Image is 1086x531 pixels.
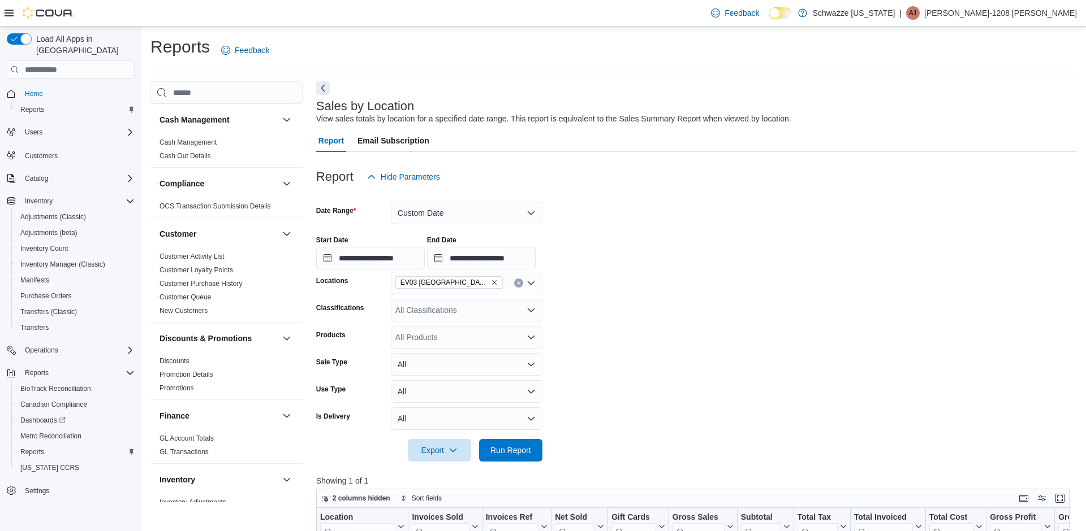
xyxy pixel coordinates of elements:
[16,242,73,255] a: Inventory Count
[150,250,303,322] div: Customer
[150,432,303,463] div: Finance
[235,45,269,56] span: Feedback
[20,323,49,332] span: Transfers
[160,138,217,146] a: Cash Management
[391,407,542,430] button: All
[25,128,42,137] span: Users
[20,86,135,101] span: Home
[514,278,523,288] button: Clear input
[160,371,213,378] a: Promotion Details
[924,6,1077,20] p: [PERSON_NAME]-1208 [PERSON_NAME]
[20,125,135,139] span: Users
[16,445,135,459] span: Reports
[527,333,536,342] button: Open list of options
[160,370,213,379] span: Promotion Details
[150,36,210,58] h1: Reports
[16,398,135,411] span: Canadian Compliance
[160,253,225,260] a: Customer Activity List
[217,39,274,62] a: Feedback
[25,174,48,183] span: Catalog
[741,512,781,523] div: Subtotal
[2,85,139,102] button: Home
[160,498,226,506] a: Inventory Adjustments
[20,172,53,185] button: Catalog
[160,279,243,288] span: Customer Purchase History
[25,486,49,495] span: Settings
[20,212,86,221] span: Adjustments (Classic)
[150,199,303,217] div: Compliance
[16,305,135,319] span: Transfers (Classic)
[318,129,344,152] span: Report
[23,7,74,19] img: Cova
[20,194,135,208] span: Inventory
[11,225,139,241] button: Adjustments (beta)
[813,6,895,20] p: Schwazze [US_STATE]
[16,258,110,271] a: Inventory Manager (Classic)
[25,89,43,98] span: Home
[316,475,1077,486] p: Showing 1 of 1
[769,7,792,19] input: Dark Mode
[490,445,531,456] span: Run Report
[412,512,469,523] div: Invoices Sold
[316,99,415,113] h3: Sales by Location
[396,491,446,505] button: Sort fields
[929,512,973,523] div: Total Cost
[160,434,214,443] span: GL Account Totals
[20,447,44,456] span: Reports
[20,228,77,237] span: Adjustments (beta)
[16,445,49,459] a: Reports
[415,439,464,462] span: Export
[725,7,759,19] span: Feedback
[25,346,58,355] span: Operations
[673,512,725,523] div: Gross Sales
[2,193,139,209] button: Inventory
[320,512,395,523] div: Location
[2,482,139,499] button: Settings
[150,136,303,167] div: Cash Management
[20,149,62,163] a: Customers
[316,330,346,340] label: Products
[316,303,364,312] label: Classifications
[16,289,135,303] span: Purchase Orders
[316,385,346,394] label: Use Type
[20,194,57,208] button: Inventory
[20,307,77,316] span: Transfers (Classic)
[363,166,445,188] button: Hide Parameters
[16,382,135,395] span: BioTrack Reconciliation
[16,414,135,427] span: Dashboards
[160,228,196,240] h3: Customer
[160,410,278,421] button: Finance
[160,474,278,485] button: Inventory
[150,354,303,399] div: Discounts & Promotions
[16,321,53,334] a: Transfers
[412,494,442,503] span: Sort fields
[20,463,79,472] span: [US_STATE] CCRS
[527,306,536,315] button: Open list of options
[160,228,278,240] button: Customer
[20,260,105,269] span: Inventory Manager (Classic)
[1035,491,1049,505] button: Display options
[400,277,489,288] span: EV03 [GEOGRAPHIC_DATA]
[20,484,54,498] a: Settings
[160,280,243,288] a: Customer Purchase History
[20,343,135,357] span: Operations
[25,151,58,160] span: Customers
[280,177,294,190] button: Compliance
[20,148,135,162] span: Customers
[316,247,425,269] input: Press the down key to open a popover containing a calendar.
[20,172,135,185] span: Catalog
[160,356,189,365] span: Discounts
[20,276,49,285] span: Manifests
[160,447,209,456] span: GL Transactions
[160,114,230,125] h3: Cash Management
[160,333,278,344] button: Discounts & Promotions
[25,368,49,377] span: Reports
[611,512,656,523] div: Gift Cards
[20,366,135,380] span: Reports
[11,288,139,304] button: Purchase Orders
[160,498,226,507] span: Inventory Adjustments
[11,304,139,320] button: Transfers (Classic)
[160,202,271,210] a: OCS Transaction Submission Details
[316,236,348,245] label: Start Date
[280,332,294,345] button: Discounts & Promotions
